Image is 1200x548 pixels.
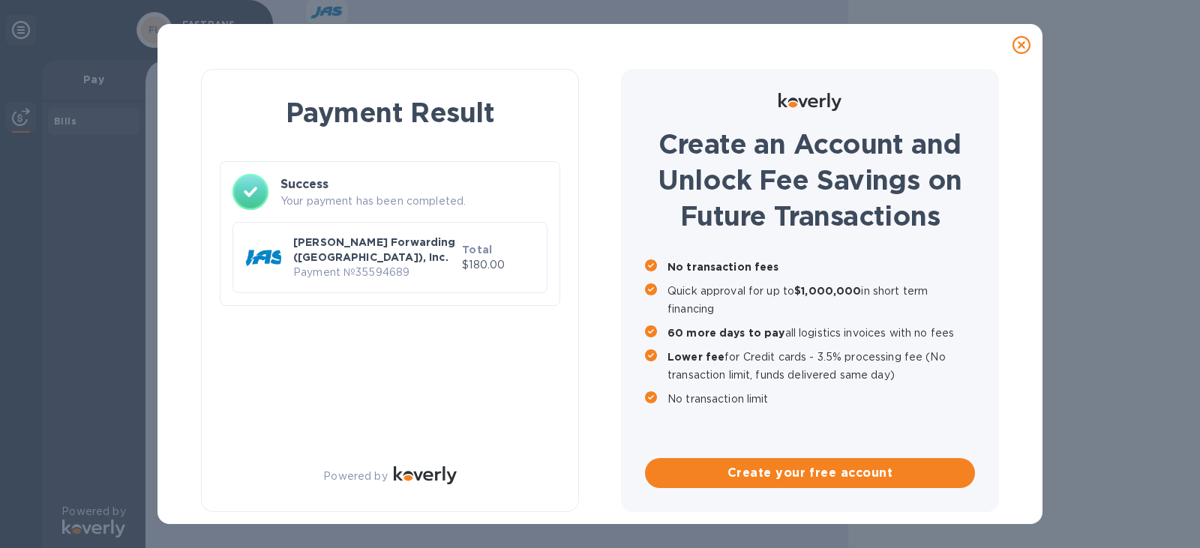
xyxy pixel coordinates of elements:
[667,390,975,408] p: No transaction limit
[293,235,456,265] p: [PERSON_NAME] Forwarding ([GEOGRAPHIC_DATA]), Inc.
[667,261,779,273] b: No transaction fees
[794,285,861,297] b: $1,000,000
[645,126,975,234] h1: Create an Account and Unlock Fee Savings on Future Transactions
[667,348,975,384] p: for Credit cards - 3.5% processing fee (No transaction limit, funds delivered same day)
[293,265,456,280] p: Payment № 35594689
[667,282,975,318] p: Quick approval for up to in short term financing
[280,175,547,193] h3: Success
[226,94,554,131] h1: Payment Result
[645,458,975,488] button: Create your free account
[323,469,387,484] p: Powered by
[462,244,492,256] b: Total
[280,193,547,209] p: Your payment has been completed.
[657,464,963,482] span: Create your free account
[462,257,535,273] p: $180.00
[394,466,457,484] img: Logo
[667,351,724,363] b: Lower fee
[778,93,841,111] img: Logo
[667,327,785,339] b: 60 more days to pay
[667,324,975,342] p: all logistics invoices with no fees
